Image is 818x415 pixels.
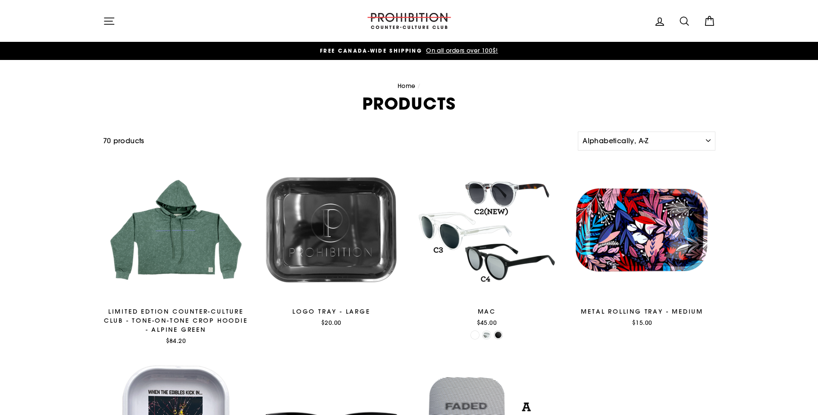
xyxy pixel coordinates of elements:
[569,307,715,316] div: METAL ROLLING TRAY - MEDIUM
[105,46,713,56] a: FREE CANADA-WIDE SHIPPING On all orders over 100$!
[424,47,498,54] span: On all orders over 100$!
[569,318,715,327] div: $15.00
[258,318,404,327] div: $20.00
[258,307,404,316] div: LOGO TRAY - LARGE
[320,47,422,54] span: FREE CANADA-WIDE SHIPPING
[398,82,416,90] a: Home
[569,157,715,330] a: METAL ROLLING TRAY - MEDIUM$15.00
[103,95,715,112] h1: Products
[414,318,560,327] div: $45.00
[414,307,560,316] div: MAC
[414,157,560,330] a: MAC$45.00
[258,157,404,330] a: LOGO TRAY - LARGE$20.00
[103,135,575,147] div: 70 products
[103,157,249,348] a: LIMITED EDTION COUNTER-CULTURE CLUB - TONE-ON-TONE CROP HOODIE - ALPINE GREEN$84.20
[366,13,452,29] img: PROHIBITION COUNTER-CULTURE CLUB
[103,82,715,91] nav: breadcrumbs
[417,82,420,90] span: /
[103,307,249,334] div: LIMITED EDTION COUNTER-CULTURE CLUB - TONE-ON-TONE CROP HOODIE - ALPINE GREEN
[103,336,249,345] div: $84.20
